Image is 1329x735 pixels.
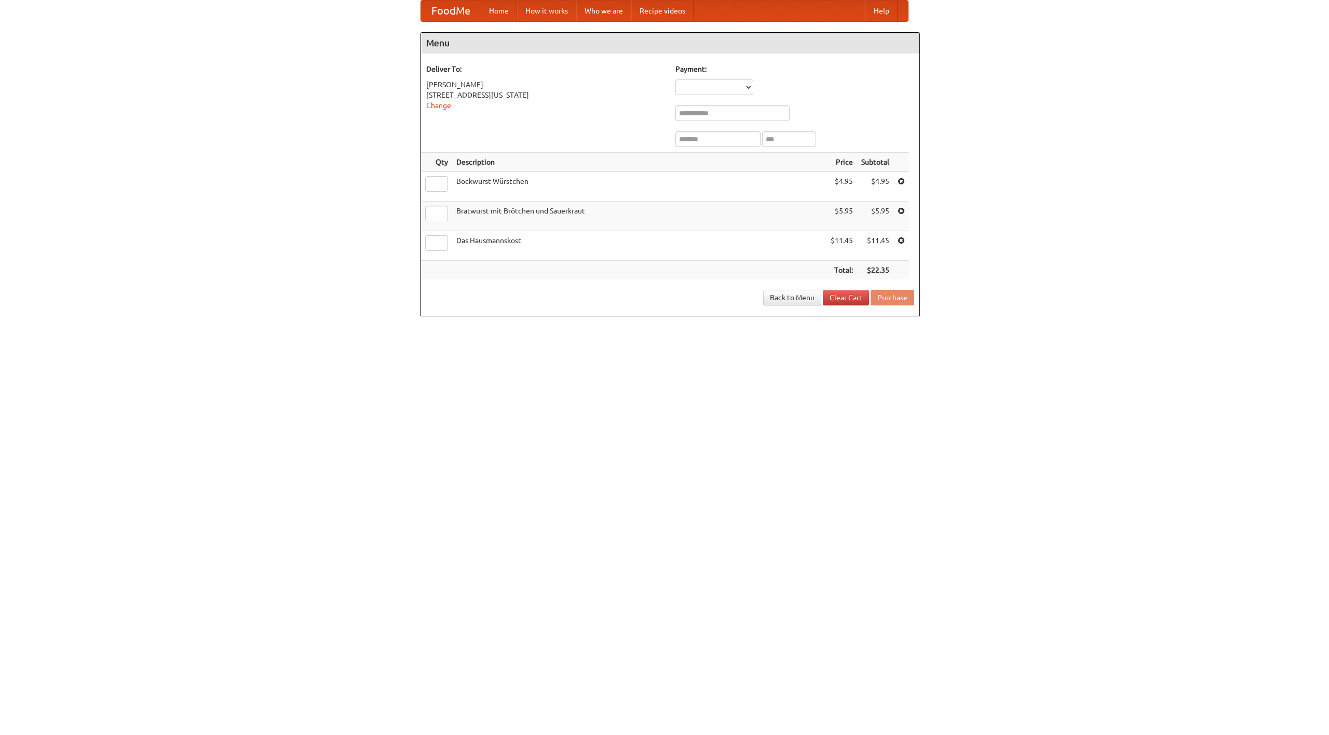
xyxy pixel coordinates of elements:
[421,33,919,54] h4: Menu
[857,231,893,261] td: $11.45
[421,1,481,21] a: FoodMe
[452,202,826,231] td: Bratwurst mit Brötchen und Sauerkraut
[826,172,857,202] td: $4.95
[517,1,576,21] a: How it works
[426,79,665,90] div: [PERSON_NAME]
[826,202,857,231] td: $5.95
[452,231,826,261] td: Das Hausmannskost
[826,153,857,172] th: Price
[823,290,869,305] a: Clear Cart
[857,172,893,202] td: $4.95
[631,1,694,21] a: Recipe videos
[426,90,665,100] div: [STREET_ADDRESS][US_STATE]
[865,1,898,21] a: Help
[421,153,452,172] th: Qty
[481,1,517,21] a: Home
[452,172,826,202] td: Bockwurst Würstchen
[826,261,857,280] th: Total:
[871,290,914,305] button: Purchase
[675,64,914,74] h5: Payment:
[857,202,893,231] td: $5.95
[826,231,857,261] td: $11.45
[452,153,826,172] th: Description
[857,261,893,280] th: $22.35
[426,101,451,110] a: Change
[857,153,893,172] th: Subtotal
[763,290,821,305] a: Back to Menu
[426,64,665,74] h5: Deliver To:
[576,1,631,21] a: Who we are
